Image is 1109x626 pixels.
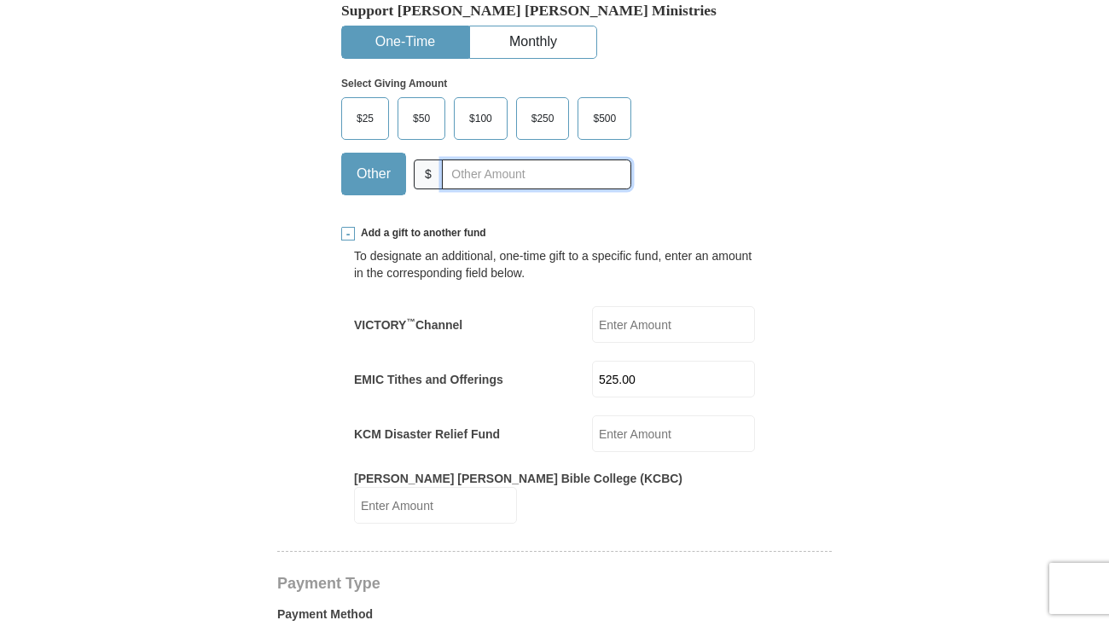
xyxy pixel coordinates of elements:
[341,78,447,90] strong: Select Giving Amount
[442,159,631,189] input: Other Amount
[406,316,415,327] sup: ™
[354,371,503,388] label: EMIC Tithes and Offerings
[341,2,768,20] h5: Support [PERSON_NAME] [PERSON_NAME] Ministries
[592,306,755,343] input: Enter Amount
[461,106,501,131] span: $100
[404,106,438,131] span: $50
[348,161,399,187] span: Other
[414,159,443,189] span: $
[584,106,624,131] span: $500
[355,226,486,241] span: Add a gift to another fund
[354,470,682,487] label: [PERSON_NAME] [PERSON_NAME] Bible College (KCBC)
[592,361,755,397] input: Enter Amount
[470,26,596,58] button: Monthly
[354,316,462,333] label: VICTORY Channel
[354,247,755,281] div: To designate an additional, one-time gift to a specific fund, enter an amount in the correspondin...
[348,106,382,131] span: $25
[592,415,755,452] input: Enter Amount
[354,487,517,524] input: Enter Amount
[277,577,832,590] h4: Payment Type
[523,106,563,131] span: $250
[354,426,500,443] label: KCM Disaster Relief Fund
[342,26,468,58] button: One-Time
